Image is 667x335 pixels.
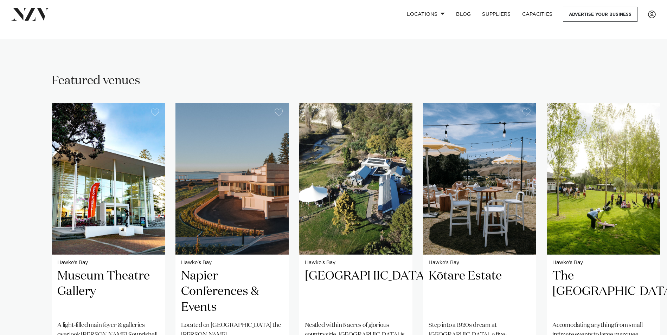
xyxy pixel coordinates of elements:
a: Advertise your business [563,7,637,22]
h2: Featured venues [52,73,140,89]
h2: The [GEOGRAPHIC_DATA] [552,268,654,316]
h2: Museum Theatre Gallery [57,268,159,316]
a: Capacities [517,7,558,22]
small: Hawke's Bay [552,260,654,265]
h2: [GEOGRAPHIC_DATA] [305,268,407,316]
a: BLOG [450,7,476,22]
a: Locations [401,7,450,22]
h2: Kōtare Estate [429,268,531,316]
img: nzv-logo.png [11,8,50,20]
h2: Napier Conferences & Events [181,268,283,316]
small: Hawke's Bay [57,260,159,265]
a: SUPPLIERS [476,7,516,22]
small: Hawke's Bay [429,260,531,265]
small: Hawke's Bay [305,260,407,265]
small: Hawke's Bay [181,260,283,265]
